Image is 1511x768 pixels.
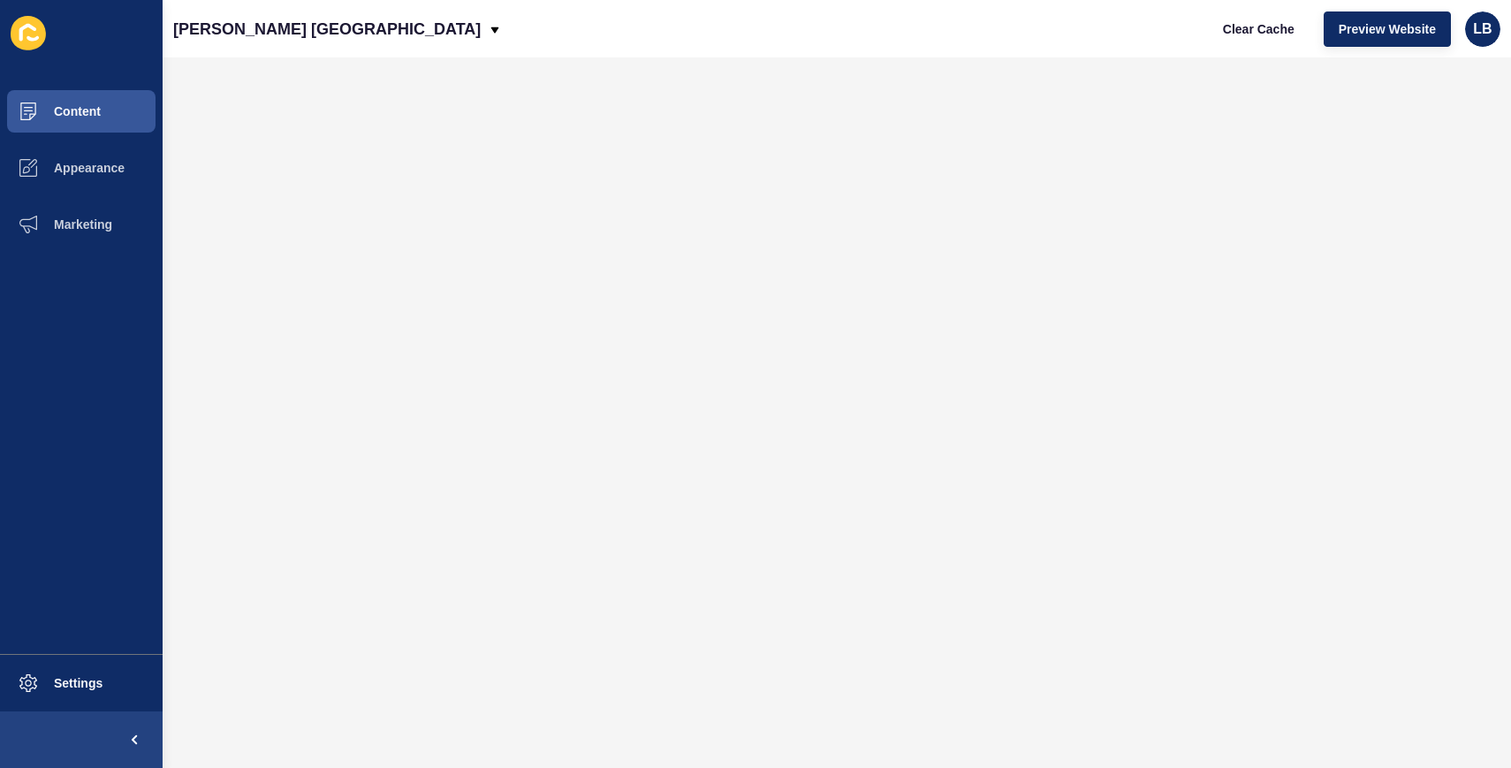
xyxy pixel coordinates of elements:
span: Clear Cache [1223,20,1295,38]
button: Clear Cache [1208,11,1310,47]
p: [PERSON_NAME] [GEOGRAPHIC_DATA] [173,7,481,51]
span: LB [1473,20,1492,38]
span: Preview Website [1339,20,1436,38]
button: Preview Website [1324,11,1451,47]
